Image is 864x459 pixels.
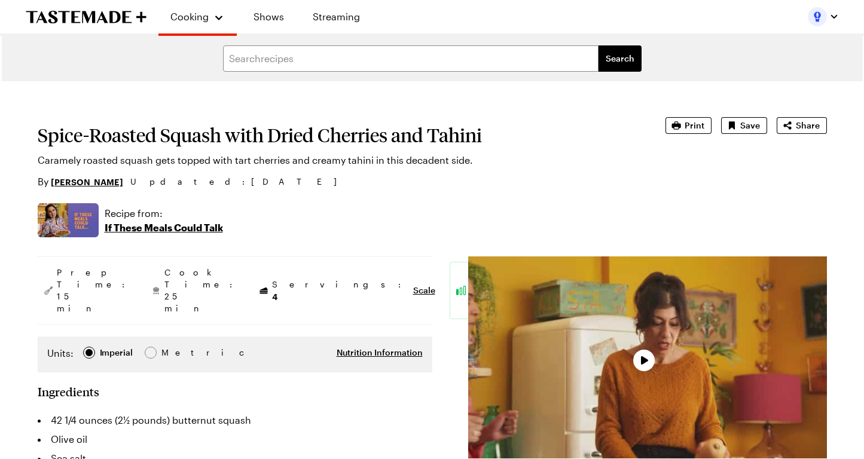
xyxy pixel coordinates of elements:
h2: Ingredients [38,384,99,399]
p: Recipe from: [105,206,223,221]
span: Imperial [100,346,134,359]
button: Scale [413,284,435,296]
span: Updated : [DATE] [130,175,349,188]
button: filters [599,45,642,72]
button: Save recipe [721,117,767,134]
a: [PERSON_NAME] [51,175,123,188]
span: Cooking [170,11,209,22]
span: Prep Time: 15 min [57,267,131,314]
a: To Tastemade Home Page [26,10,146,24]
p: Caramely roasted squash gets topped with tart cherries and creamy tahini in this decadent side. [38,153,632,167]
div: Metric [161,346,187,359]
a: Recipe from:If These Meals Could Talk [105,206,223,235]
div: Imperial [100,346,133,359]
span: Servings: [272,279,407,303]
div: Imperial Metric [47,346,187,363]
p: By [38,175,123,189]
span: 4 [272,290,277,302]
button: Nutrition Information [337,347,423,359]
h1: Spice-Roasted Squash with Dried Cherries and Tahini [38,124,632,146]
span: Metric [161,346,188,359]
span: Cook Time: 25 min [164,267,239,314]
button: Print [665,117,712,134]
video-js: Video Player [468,256,827,458]
label: Units: [47,346,74,360]
img: Show where recipe is used [38,203,99,237]
img: Profile picture [808,7,827,26]
li: 42 1/4 ounces (2½ pounds) butternut squash [38,411,432,430]
p: If These Meals Could Talk [105,221,223,235]
li: Olive oil [38,430,432,449]
span: Print [685,120,704,131]
button: Play Video [633,350,655,371]
span: Share [796,120,820,131]
button: Cooking [170,5,225,29]
button: Share [777,117,827,134]
span: Save [740,120,760,131]
span: Search [606,53,634,65]
button: Profile picture [808,7,839,26]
